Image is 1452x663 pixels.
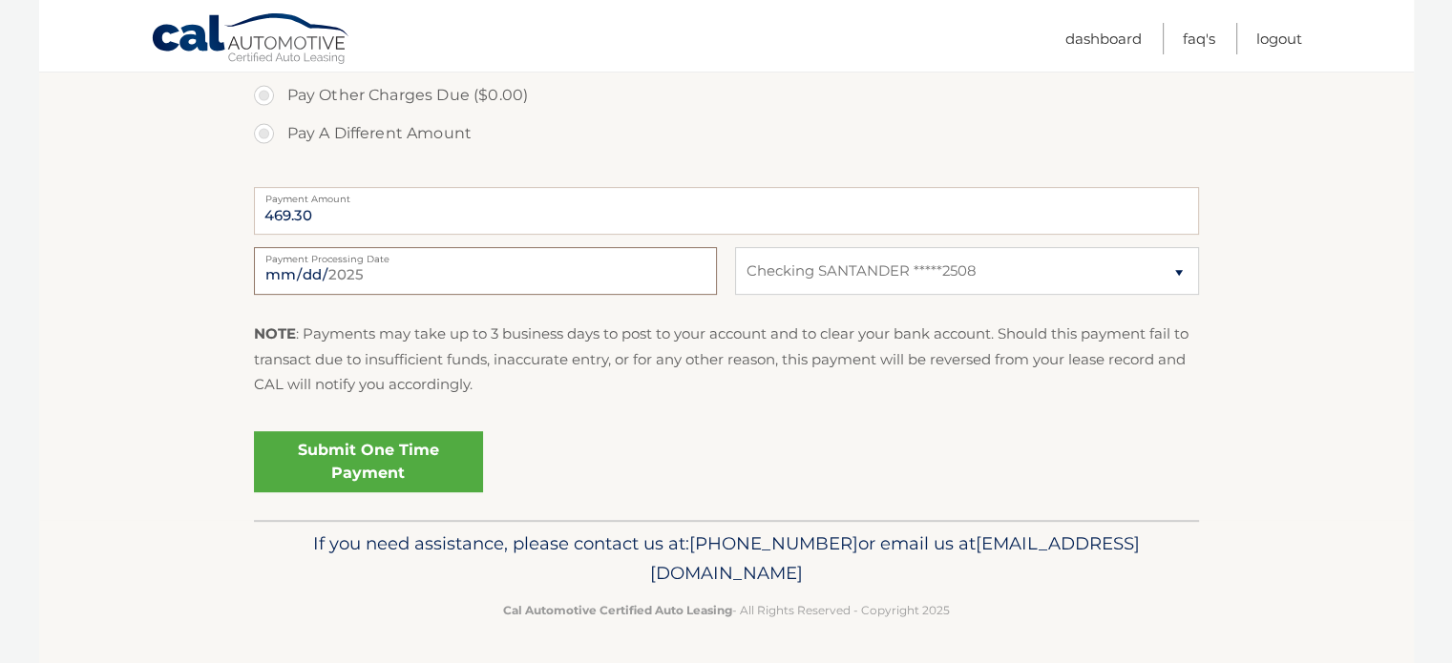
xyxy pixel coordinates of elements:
p: If you need assistance, please contact us at: or email us at [266,528,1187,590]
strong: NOTE [254,324,296,342]
input: Payment Amount [254,187,1199,235]
label: Payment Processing Date [254,247,717,262]
label: Pay Other Charges Due ($0.00) [254,76,1199,114]
label: Pay A Different Amount [254,114,1199,153]
a: Dashboard [1065,23,1142,54]
a: Cal Automotive [151,12,351,68]
a: Logout [1256,23,1302,54]
p: : Payments may take up to 3 business days to post to your account and to clear your bank account.... [254,321,1199,397]
p: - All Rights Reserved - Copyright 2025 [266,600,1187,620]
a: Submit One Time Payment [254,431,483,492]
strong: Cal Automotive Certified Auto Leasing [503,603,732,617]
label: Payment Amount [254,187,1199,202]
input: Payment Date [254,247,717,295]
a: FAQ's [1183,23,1215,54]
span: [PHONE_NUMBER] [689,532,858,554]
